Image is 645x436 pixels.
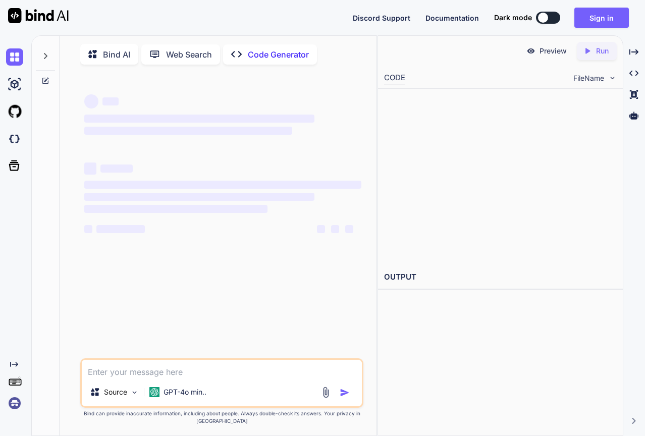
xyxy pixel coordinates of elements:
span: Documentation [425,14,479,22]
p: Code Generator [248,48,309,61]
p: Bind can provide inaccurate information, including about people. Always double-check its answers.... [80,410,363,425]
button: Discord Support [353,13,410,23]
span: Dark mode [494,13,532,23]
span: ‌ [84,115,314,123]
p: GPT-4o min.. [164,387,206,397]
p: Run [596,46,609,56]
p: Source [104,387,127,397]
span: ‌ [84,205,267,213]
img: chevron down [608,74,617,82]
img: preview [526,46,535,56]
img: Bind AI [8,8,69,23]
p: Bind AI [103,48,130,61]
span: ‌ [331,225,339,233]
span: ‌ [84,181,361,189]
span: ‌ [102,97,119,105]
img: chat [6,48,23,66]
span: ‌ [84,193,314,201]
span: FileName [573,73,604,83]
p: Preview [540,46,567,56]
img: githubLight [6,103,23,120]
span: ‌ [345,225,353,233]
img: Pick Models [130,388,139,397]
img: attachment [320,387,332,398]
span: ‌ [96,225,145,233]
p: Web Search [166,48,212,61]
h2: OUTPUT [378,265,622,289]
img: darkCloudIdeIcon [6,130,23,147]
div: CODE [384,72,405,84]
img: GPT-4o mini [149,387,159,397]
span: ‌ [84,225,92,233]
span: ‌ [100,165,133,173]
span: Discord Support [353,14,410,22]
span: ‌ [317,225,325,233]
button: Sign in [574,8,629,28]
span: ‌ [84,162,96,175]
img: ai-studio [6,76,23,93]
img: signin [6,395,23,412]
span: ‌ [84,94,98,108]
span: ‌ [84,127,292,135]
img: icon [340,388,350,398]
button: Documentation [425,13,479,23]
